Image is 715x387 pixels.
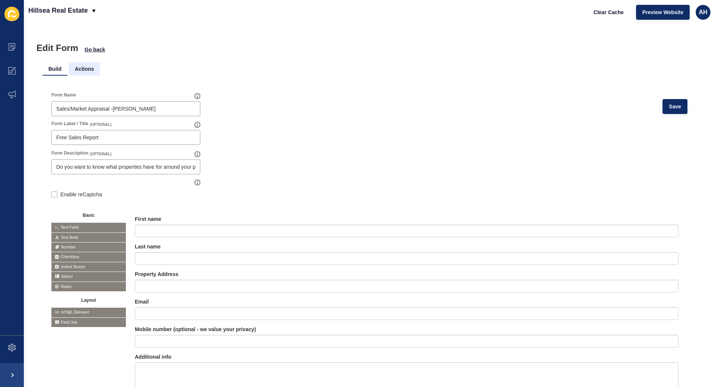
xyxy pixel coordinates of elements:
[587,5,630,20] button: Clear Cache
[135,270,178,278] label: Property Address
[135,243,161,250] label: Last name
[51,121,88,127] label: Form Label / Title
[135,298,149,305] label: Email
[28,1,88,20] p: Hillsea Real Estate
[51,233,126,242] span: Text Area
[699,9,707,16] span: AH
[51,318,126,327] span: Field Set
[51,223,126,232] span: Text Field
[51,242,126,252] span: Number
[669,103,681,110] span: Save
[51,92,76,98] label: Form Name
[51,308,126,317] span: HTML Element
[69,62,100,76] li: Actions
[51,262,126,272] span: Select Boxes
[85,46,105,53] span: Go back
[51,210,126,219] button: Basic
[135,215,161,223] label: First name
[51,295,126,304] button: Layout
[84,46,105,53] button: Go back
[135,326,256,333] label: Mobile number (optional - we value your privacy)
[60,191,102,198] label: Enable reCaptcha
[636,5,690,20] button: Preview Website
[51,282,126,291] span: Radio
[642,9,683,16] span: Preview Website
[90,122,111,127] span: (OPTIONAL)
[51,150,88,156] label: Form Description
[51,272,126,281] span: Select
[135,353,171,361] label: Additional info
[36,43,78,53] h1: Edit Form
[90,152,111,157] span: (OPTIONAL)
[594,9,624,16] span: Clear Cache
[662,99,687,114] button: Save
[51,252,126,261] span: Checkbox
[42,62,67,76] li: Build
